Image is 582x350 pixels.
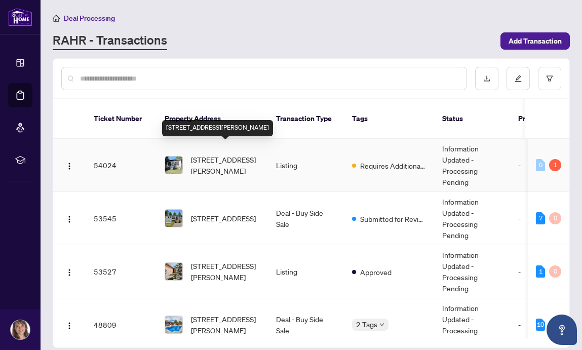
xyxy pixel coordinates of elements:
[64,14,115,23] span: Deal Processing
[191,213,256,224] span: [STREET_ADDRESS]
[536,265,545,278] div: 1
[165,316,182,333] img: thumbnail-img
[434,99,510,139] th: Status
[547,315,577,345] button: Open asap
[86,99,157,139] th: Ticket Number
[65,322,73,330] img: Logo
[86,139,157,192] td: 54024
[475,67,498,90] button: download
[509,33,562,49] span: Add Transaction
[507,67,530,90] button: edit
[165,210,182,227] img: thumbnail-img
[53,15,60,22] span: home
[86,192,157,245] td: 53545
[434,139,510,192] td: Information Updated - Processing Pending
[515,75,522,82] span: edit
[165,263,182,280] img: thumbnail-img
[538,67,561,90] button: filter
[162,120,273,136] div: [STREET_ADDRESS][PERSON_NAME]
[536,212,545,224] div: 7
[536,319,545,331] div: 10
[500,32,570,50] button: Add Transaction
[510,192,571,245] td: -
[165,157,182,174] img: thumbnail-img
[61,210,77,226] button: Logo
[53,32,167,50] a: RAHR - Transactions
[157,99,268,139] th: Property Address
[510,245,571,298] td: -
[61,263,77,280] button: Logo
[268,245,344,298] td: Listing
[356,319,377,330] span: 2 Tags
[86,245,157,298] td: 53527
[510,99,571,139] th: Project Name
[191,154,260,176] span: [STREET_ADDRESS][PERSON_NAME]
[434,245,510,298] td: Information Updated - Processing Pending
[191,260,260,283] span: [STREET_ADDRESS][PERSON_NAME]
[360,266,392,278] span: Approved
[510,139,571,192] td: -
[483,75,490,82] span: download
[65,162,73,170] img: Logo
[268,192,344,245] td: Deal - Buy Side Sale
[61,157,77,173] button: Logo
[8,8,32,26] img: logo
[379,322,384,327] span: down
[268,99,344,139] th: Transaction Type
[65,215,73,223] img: Logo
[360,213,426,224] span: Submitted for Review
[61,317,77,333] button: Logo
[360,160,426,171] span: Requires Additional Docs
[536,159,545,171] div: 0
[549,265,561,278] div: 0
[549,212,561,224] div: 0
[549,159,561,171] div: 1
[191,314,260,336] span: [STREET_ADDRESS][PERSON_NAME]
[344,99,434,139] th: Tags
[434,192,510,245] td: Information Updated - Processing Pending
[65,268,73,277] img: Logo
[268,139,344,192] td: Listing
[11,320,30,339] img: Profile Icon
[546,75,553,82] span: filter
